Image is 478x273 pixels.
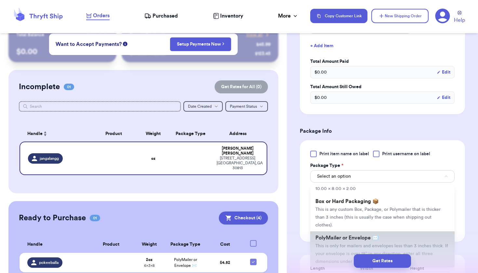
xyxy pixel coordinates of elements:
button: Checkout (4) [219,212,268,225]
th: Product [89,126,139,142]
span: Orders [93,12,110,20]
button: Date Created [183,101,223,112]
p: $ 0.00 [16,47,109,57]
strong: 2 oz [146,258,153,262]
button: New Shipping Order [371,9,429,23]
span: Purchased [153,12,178,20]
span: This is any custom Box, Package, or Polymailer that is thicker than 3 inches (this is usually the... [315,207,441,227]
div: [STREET_ADDRESS] [GEOGRAPHIC_DATA] , GA 30813 [217,156,259,171]
a: Setup Payments Now [177,41,225,48]
h2: Incomplete [19,82,60,92]
span: View all [246,32,263,38]
span: 10.00 x 8.00 x 2.00 [315,186,356,191]
a: Purchased [144,12,178,20]
span: Handle [27,241,43,248]
th: Product [87,236,135,253]
strong: oz [151,157,155,160]
a: Help [454,11,465,24]
input: Search [19,101,180,112]
label: Package Type [310,162,343,169]
button: + Add Item [308,39,457,53]
span: Select an option [317,173,351,180]
span: 01 [90,215,100,221]
button: Edit [437,94,450,101]
a: Orders [86,12,110,20]
h2: Ready to Purchase [19,213,86,223]
th: Weight [135,236,164,253]
span: 6 x 3 x 8 [144,264,155,267]
div: $ 45.99 [256,41,271,48]
button: Get Rates for All (0) [215,80,268,93]
th: Weight [139,126,168,142]
span: Want to Accept Payments? [56,40,122,48]
th: Address [213,126,267,142]
span: 01 [64,84,74,90]
div: More [278,12,299,20]
span: This is only for mailers and envelopes less than 3 inches thick. If your envelope is over 18” in ... [315,244,448,264]
button: Edit [437,69,450,75]
span: Handle [27,130,43,137]
label: Total Amount Still Owed [310,84,455,90]
a: View all [246,32,271,38]
th: Package Type [168,126,213,142]
button: Copy Customer Link [310,9,367,23]
span: $ 4.52 [220,261,230,265]
span: PolyMailer or Envelope ✉️ [174,258,197,267]
div: [PERSON_NAME] [PERSON_NAME] [217,146,259,156]
span: Help [454,16,465,24]
span: Payment Status [230,104,257,108]
label: Total Amount Paid [310,58,455,65]
th: Cost [207,236,243,253]
a: Inventory [213,12,243,20]
button: Payment Status [225,101,268,112]
span: $ 0.00 [314,94,327,101]
span: Inventory [220,12,243,20]
button: Sort ascending [43,130,48,138]
span: Print username on label [382,151,430,157]
span: pokeeballa [39,260,59,265]
span: Date Created [188,104,212,108]
span: Print item name on label [319,151,369,157]
span: PolyMailer or Envelope ✉️ [315,235,378,240]
button: Get Rates [354,254,411,268]
button: Select an option [310,170,455,183]
span: jangalangg [40,156,59,161]
button: Setup Payments Now [170,37,232,51]
div: $ 123.45 [255,50,271,57]
span: $ 0.00 [314,69,327,75]
p: Total Balance [16,32,44,38]
span: Box or Hard Packaging 📦 [315,199,379,204]
th: Package Type [164,236,207,253]
h3: Package Info [300,127,465,135]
